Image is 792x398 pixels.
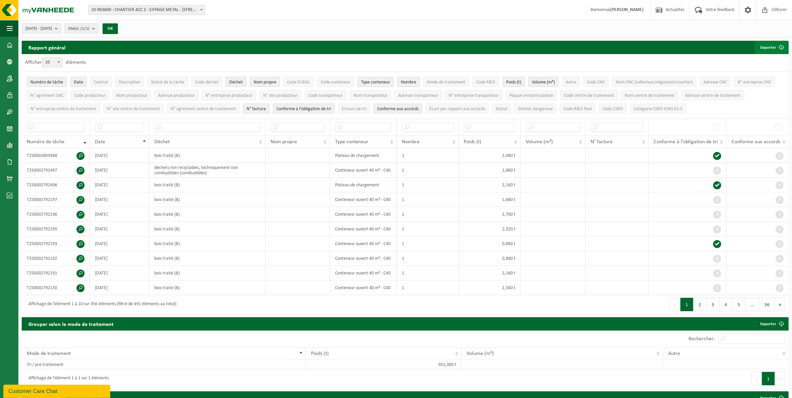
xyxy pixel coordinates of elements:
[397,178,459,192] td: 1
[22,236,90,251] td: T250002792193
[532,80,555,85] span: Volume (m³)
[330,148,397,163] td: Plateau de chargement
[621,90,678,100] button: Nom centre de traitementNom centre de traitement: Activate to sort
[22,251,90,266] td: T250002792192
[27,139,64,145] span: Numéro de tâche
[149,280,266,295] td: bois traité (B)
[149,207,266,222] td: bois traité (B)
[566,80,576,85] span: Autre
[90,251,149,266] td: [DATE]
[459,192,521,207] td: 1,680 t
[90,192,149,207] td: [DATE]
[195,80,218,85] span: Code déchet
[167,104,240,114] button: N° agrément centre de traitementN° agrément centre de traitement: Activate to sort
[476,80,495,85] span: Code R&D
[90,178,149,192] td: [DATE]
[751,372,762,385] button: Previous
[305,90,346,100] button: Code transporteurCode transporteur: Activate to sort
[151,80,184,85] span: Statut de la tâche
[147,77,188,87] button: Statut de la tâcheStatut de la tâche: Activate to sort
[317,77,354,87] button: Code conteneurCode conteneur: Activate to sort
[171,107,236,112] span: N° agrément centre de traitement
[191,77,222,87] button: Code déchetCode déchet: Activate to sort
[42,58,62,67] span: 10
[64,23,99,33] button: Site(s)(1/1)
[564,93,614,98] span: Code centre de traitement
[330,178,397,192] td: Plateau de chargement
[149,236,266,251] td: bois traité (B)
[22,360,306,369] td: Tri / pré-traitement
[502,77,525,87] button: Poids (t)Poids (t): Activate to sort
[306,360,462,369] td: 952,360 t
[681,90,744,100] button: Adresse centre de traitementAdresse centre de traitement: Activate to sort
[260,90,301,100] button: N° site producteurN° site producteur : Activate to sort
[330,251,397,266] td: Conteneur ouvert 40 m³ - C40
[90,148,149,163] td: [DATE]
[321,80,350,85] span: Code conteneur
[308,93,343,98] span: Code transporteur
[149,192,266,207] td: bois traité (B)
[459,222,521,236] td: 2,320 t
[89,5,205,15] span: 10-963600 - CHANTIER ACC 2 - EIFFAGE METAL - 62138 DOUVRIN, AVENUE DE PARIS 900
[250,77,280,87] button: Nom propreNom propre: Activate to sort
[720,298,733,311] button: 4
[27,351,71,356] span: Mode de traitement
[25,24,52,34] span: [DATE] - [DATE]
[27,77,67,87] button: Numéro de tâcheNuméro de tâche: Activate to remove sorting
[610,7,644,12] strong: [PERSON_NAME]
[205,93,253,98] span: N° entreprise producteur
[273,104,335,114] button: Conforme à l’obligation de tri : Activate to sort
[25,298,176,311] div: Affichage de l'élément 1 à 10 sur 356 éléments (filtré de 491 éléments au total)
[90,236,149,251] td: [DATE]
[3,383,112,398] iframe: chat widget
[445,90,502,100] button: N° entreprise transporteurN° entreprise transporteur: Activate to sort
[506,80,521,85] span: Poids (t)
[22,41,72,54] h2: Rapport général
[353,93,387,98] span: Nom transporteur
[587,80,605,85] span: Code CNC
[225,77,247,87] button: DéchetDéchet: Activate to sort
[30,80,63,85] span: Numéro de tâche
[22,266,90,280] td: T250002792191
[149,148,266,163] td: bois traité (B)
[22,317,120,330] h2: Grouper selon le mode de traitement
[74,80,83,85] span: Date
[377,107,419,112] span: Conforme aux accords
[27,104,100,114] button: N° entreprise centre de traitementN° entreprise centre de traitement: Activate to sort
[755,317,788,331] a: Exporter
[22,23,61,33] button: [DATE] - [DATE]
[467,351,494,356] span: Volume (m³)
[90,207,149,222] td: [DATE]
[27,90,67,100] button: N° agrément CNCN° agrément CNC: Activate to sort
[330,266,397,280] td: Conteneur ouvert 40 m³ - C40
[263,93,298,98] span: N° site producteur
[94,80,108,85] span: Contrat
[330,222,397,236] td: Conteneur ouvert 40 m³ - C40
[116,93,147,98] span: Nom producteur
[738,80,771,85] span: N° entreprise CNC
[22,222,90,236] td: T250002792195
[373,104,422,114] button: Conforme aux accords : Activate to sort
[25,60,86,65] label: Afficher éléments
[22,178,90,192] td: T250002792496
[734,77,775,87] button: N° entreprise CNCN° entreprise CNC: Activate to sort
[492,104,511,114] button: StatutStatut: Activate to sort
[113,90,151,100] button: Nom producteurNom producteur: Activate to sort
[560,90,618,100] button: Code centre de traitementCode centre de traitement: Activate to sort
[397,192,459,207] td: 1
[472,77,499,87] button: Code R&DCode R&amp;D: Activate to sort
[149,178,266,192] td: bois traité (B)
[149,251,266,266] td: bois traité (B)
[670,298,680,311] button: Previous
[149,266,266,280] td: bois traité (B)
[426,104,489,114] button: Écart par rapport aux accordsÉcart par rapport aux accords: Activate to sort
[22,280,90,295] td: T250002792150
[603,107,623,112] span: Code CSRD
[330,207,397,222] td: Conteneur ouvert 40 m³ - C40
[449,93,499,98] span: N° entreprise transporteur
[514,104,557,114] button: Déchet dangereux : Activate to sort
[90,77,112,87] button: ContratContrat: Activate to sort
[254,80,276,85] span: Nom propre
